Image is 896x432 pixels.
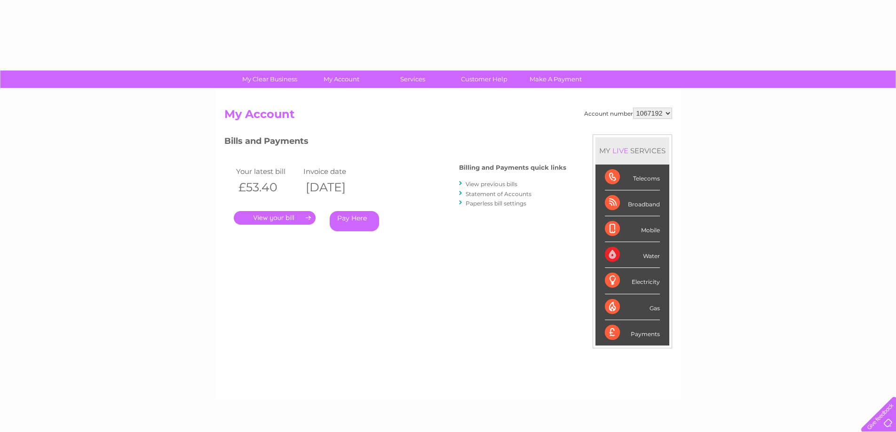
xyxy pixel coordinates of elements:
div: Broadband [605,190,660,216]
a: View previous bills [466,181,517,188]
a: . [234,211,316,225]
div: MY SERVICES [595,137,669,164]
a: Make A Payment [517,71,595,88]
a: Services [374,71,452,88]
td: Your latest bill [234,165,301,178]
a: My Clear Business [231,71,309,88]
th: £53.40 [234,178,301,197]
th: [DATE] [301,178,369,197]
a: Pay Here [330,211,379,231]
a: Statement of Accounts [466,190,531,197]
h2: My Account [224,108,672,126]
a: Paperless bill settings [466,200,526,207]
div: Payments [605,320,660,346]
div: Telecoms [605,165,660,190]
div: Mobile [605,216,660,242]
td: Invoice date [301,165,369,178]
div: LIVE [611,146,630,155]
h3: Bills and Payments [224,134,566,151]
div: Water [605,242,660,268]
h4: Billing and Payments quick links [459,164,566,171]
a: Customer Help [445,71,523,88]
div: Gas [605,294,660,320]
div: Electricity [605,268,660,294]
div: Account number [584,108,672,119]
a: My Account [302,71,380,88]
